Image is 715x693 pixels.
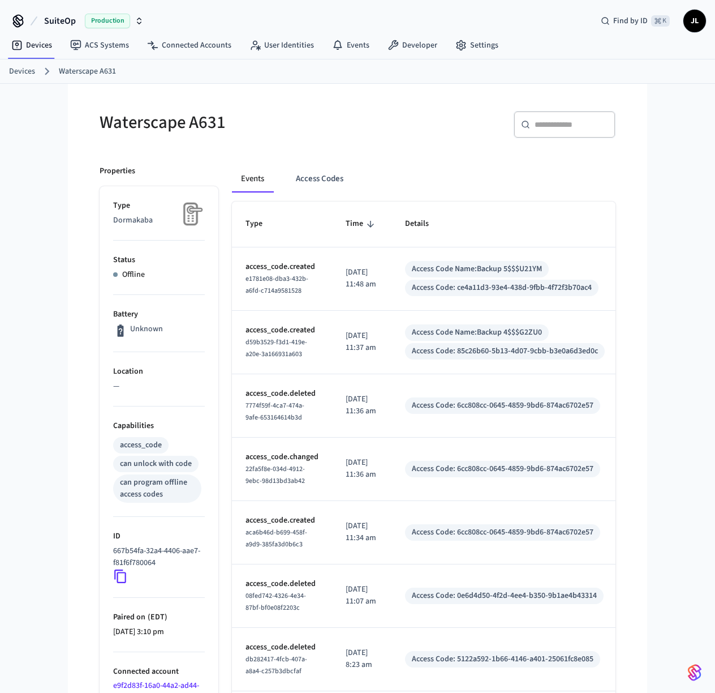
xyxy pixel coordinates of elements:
p: access_code.deleted [245,388,318,400]
p: Dormakaba [113,215,205,226]
span: ( EDT ) [145,611,167,623]
img: Placeholder Lock Image [176,200,205,228]
p: [DATE] 11:36 am [346,393,378,417]
p: access_code.created [245,261,318,273]
p: Battery [113,309,205,320]
div: Access Code Name: Backup 5$$$U21YM [412,263,542,275]
button: Events [232,165,273,192]
div: can program offline access codes [120,477,195,500]
a: Events [323,35,378,55]
p: [DATE] 11:36 am [346,457,378,481]
p: Status [113,254,205,266]
a: ACS Systems [61,35,138,55]
p: Offline [122,269,145,281]
span: d59b3529-f3d1-419e-a20e-3a166931a603 [245,337,307,359]
p: [DATE] 8:23 am [346,647,378,671]
p: Unknown [130,323,163,335]
div: Access Code Name: Backup 4$$$G2ZU0 [412,327,542,339]
p: [DATE] 11:07 am [346,584,378,608]
span: Type [245,215,277,233]
span: e1781e08-dba3-432b-a6fd-c714a9581528 [245,274,308,296]
a: User Identities [240,35,323,55]
div: can unlock with code [120,458,192,470]
p: access_code.created [245,324,318,336]
span: db282417-4fcb-407a-a8a4-c257b3dbcfaf [245,654,307,676]
h5: Waterscape A631 [100,111,351,134]
div: Access Code: 5122a592-1b66-4146-a401-25061fc8e085 [412,653,593,665]
div: Access Code: 0e6d4d50-4f2d-4ee4-b350-9b1ae4b43314 [412,590,597,602]
span: SuiteOp [44,14,76,28]
span: Find by ID [613,15,648,27]
p: access_code.changed [245,451,318,463]
p: Type [113,200,205,212]
span: Details [405,215,443,233]
span: aca6b46d-b699-458f-a9d9-385fa3d0b6c3 [245,528,307,549]
a: Developer [378,35,446,55]
p: [DATE] 3:10 pm [113,626,205,638]
span: 7774f59f-4ca7-474a-9afe-653164614b3d [245,401,304,422]
p: ID [113,531,205,542]
a: Connected Accounts [138,35,240,55]
p: Properties [100,165,135,177]
span: JL [684,11,705,31]
div: access_code [120,439,162,451]
p: Connected account [113,666,205,678]
div: ant example [232,165,615,192]
span: 08fed742-4326-4e34-87bf-bf0e08f2203c [245,591,306,613]
span: Time [346,215,378,233]
p: access_code.deleted [245,578,318,590]
button: Access Codes [287,165,352,192]
div: Find by ID⌘ K [592,11,679,31]
p: — [113,380,205,392]
p: access_code.deleted [245,641,318,653]
span: 22fa5f8e-034d-4912-9ebc-98d13bd3ab42 [245,464,305,486]
span: Production [85,14,130,28]
button: JL [683,10,706,32]
div: Access Code: 85c26b60-5b13-4d07-9cbb-b3e0a6d3ed0c [412,345,598,357]
span: ⌘ K [651,15,670,27]
a: Waterscape A631 [59,66,116,78]
p: access_code.created [245,515,318,527]
p: [DATE] 11:34 am [346,520,378,544]
div: Access Code: 6cc808cc-0645-4859-9bd6-874ac6702e57 [412,400,593,412]
p: [DATE] 11:48 am [346,267,378,290]
p: Location [113,366,205,378]
a: Settings [446,35,507,55]
p: Paired on [113,611,205,623]
p: Capabilities [113,420,205,432]
a: Devices [2,35,61,55]
div: Access Code: 6cc808cc-0645-4859-9bd6-874ac6702e57 [412,527,593,538]
p: [DATE] 11:37 am [346,330,378,354]
img: SeamLogoGradient.69752ec5.svg [688,664,701,682]
p: 667b54fa-32a4-4406-aae7-f81f6f780064 [113,545,200,569]
div: Access Code: ce4a11d3-93e4-438d-9fbb-4f72f3b70ac4 [412,282,592,294]
div: Access Code: 6cc808cc-0645-4859-9bd6-874ac6702e57 [412,463,593,475]
a: Devices [9,66,35,78]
